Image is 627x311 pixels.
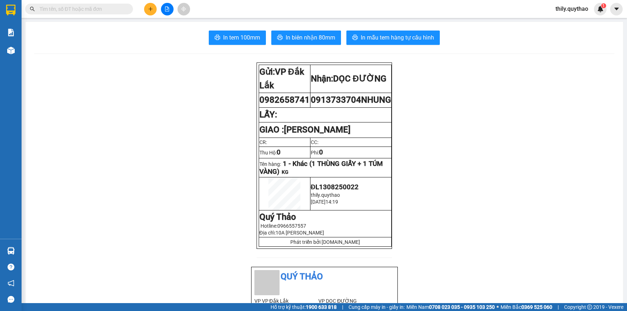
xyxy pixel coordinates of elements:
span: thily.quythao [550,4,594,13]
span: notification [8,280,14,287]
td: Phát triển bởi [DOMAIN_NAME] [259,237,391,247]
button: plus [144,3,157,15]
span: file-add [165,6,170,11]
button: printerIn biên nhận 80mm [271,31,341,45]
span: message [8,296,14,303]
sup: 1 [601,3,606,8]
td: Phí: [310,147,391,158]
span: 0 [277,148,281,156]
span: 14:19 [326,199,338,205]
td: CR: [259,138,310,147]
img: logo-vxr [6,5,15,15]
span: printer [277,34,283,41]
button: caret-down [610,3,623,15]
span: ĐL1308250022 [311,183,359,191]
strong: Gửi: [259,67,304,90]
span: ⚪️ [497,306,499,308]
span: plus [148,6,153,11]
span: 0 [319,148,323,156]
img: icon-new-feature [597,6,604,12]
li: Quý Thảo [254,270,395,284]
input: Tìm tên, số ĐT hoặc mã đơn [40,5,124,13]
img: warehouse-icon [7,47,15,54]
strong: 0708 023 035 - 0935 103 250 [429,304,495,310]
span: search [30,6,35,11]
span: In mẫu tem hàng tự cấu hình [361,33,434,42]
p: Tên hàng: [259,160,391,176]
img: solution-icon [7,29,15,36]
span: In tem 100mm [223,33,260,42]
span: KG [282,169,289,175]
span: printer [352,34,358,41]
li: VP VP Đắk Lắk [254,297,319,305]
span: | [558,303,559,311]
span: 10A [PERSON_NAME] [276,230,324,236]
span: In biên nhận 80mm [286,33,335,42]
strong: 0369 525 060 [521,304,552,310]
img: warehouse-icon [7,247,15,255]
span: 1 [602,3,605,8]
span: | [342,303,343,311]
span: Miền Bắc [501,303,552,311]
td: CC: [310,138,391,147]
button: aim [178,3,190,15]
span: Địa chỉ: [259,230,324,236]
span: Cung cấp máy in - giấy in: [349,303,405,311]
span: DỌC ĐƯỜNG [333,74,386,84]
button: printerIn mẫu tem hàng tự cấu hình [346,31,440,45]
strong: Quý Thảo [259,212,296,222]
span: Hotline: [261,223,306,229]
span: thily.quythao [311,192,340,198]
span: VP Đắk Lắk [259,67,304,90]
span: printer [215,34,220,41]
button: file-add [161,3,174,15]
strong: Nhận: [311,74,386,84]
strong: LẤY: [259,110,277,120]
span: 1 - Khác (1 THÙNG GIẤY + 1 TÚM VÀNG) [259,160,383,176]
span: NHUNG [361,95,391,105]
span: 0982658741 [259,95,310,105]
button: printerIn tem 100mm [209,31,266,45]
span: Hỗ trợ kỹ thuật: [271,303,337,311]
strong: GIAO : [259,125,351,135]
span: [DATE] [311,199,326,205]
span: question-circle [8,264,14,270]
strong: 1900 633 818 [306,304,337,310]
span: [PERSON_NAME] [284,125,351,135]
span: 0966557557 [277,223,306,229]
li: VP DỌC ĐƯỜNG [318,297,383,305]
span: caret-down [613,6,620,12]
span: aim [181,6,186,11]
span: 0913733704 [311,95,391,105]
span: Miền Nam [406,303,495,311]
span: copyright [587,305,592,310]
td: Thu Hộ: [259,147,310,158]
